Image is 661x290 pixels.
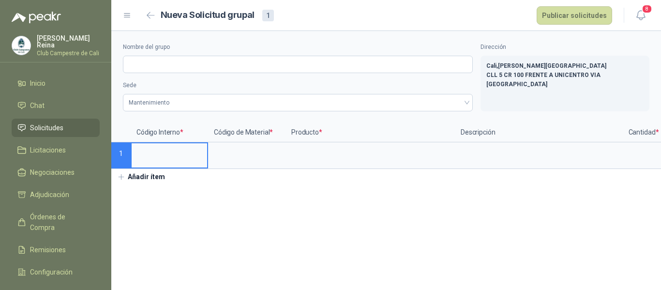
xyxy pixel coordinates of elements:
[30,167,75,178] span: Negociaciones
[12,36,30,55] img: Company Logo
[262,10,274,21] div: 1
[12,241,100,259] a: Remisiones
[111,142,131,169] p: 1
[37,50,100,56] p: Club Campestre de Cali
[30,189,69,200] span: Adjudicación
[129,95,467,110] span: Mantenimiento
[30,244,66,255] span: Remisiones
[30,267,73,277] span: Configuración
[455,123,624,142] p: Descripción
[30,78,45,89] span: Inicio
[123,43,473,52] label: Nombre del grupo
[285,123,455,142] p: Producto
[123,81,473,90] label: Sede
[12,12,61,23] img: Logo peakr
[12,119,100,137] a: Solicitudes
[486,61,644,71] p: Cali , [PERSON_NAME][GEOGRAPHIC_DATA]
[30,212,90,233] span: Órdenes de Compra
[30,145,66,155] span: Licitaciones
[642,4,652,14] span: 8
[161,8,255,22] h2: Nueva Solicitud grupal
[481,43,649,52] label: Dirección
[111,169,171,185] button: Añadir ítem
[12,163,100,182] a: Negociaciones
[632,7,649,24] button: 8
[12,185,100,204] a: Adjudicación
[131,123,208,142] p: Código Interno
[30,122,63,133] span: Solicitudes
[486,71,644,89] p: CLL 5 CR 100 FRENTE A UNICENTRO VIA [GEOGRAPHIC_DATA]
[537,6,612,25] button: Publicar solicitudes
[37,35,100,48] p: [PERSON_NAME] Reina
[12,208,100,237] a: Órdenes de Compra
[208,123,285,142] p: Código de Material
[12,74,100,92] a: Inicio
[12,141,100,159] a: Licitaciones
[12,263,100,281] a: Configuración
[12,96,100,115] a: Chat
[30,100,45,111] span: Chat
